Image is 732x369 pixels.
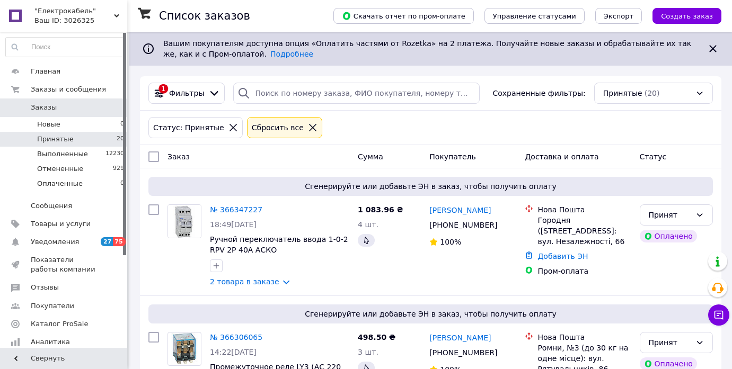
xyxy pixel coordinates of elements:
input: Поиск [6,38,125,57]
span: Новые [37,120,60,129]
span: "Електрокабель" [34,6,114,16]
span: Вашим покупателям доступна опция «Оплатить частями от Rozetka» на 2 платежа. Получайте новые зака... [163,39,691,58]
input: Поиск по номеру заказа, ФИО покупателя, номеру телефона, Email, номеру накладной [233,83,479,104]
span: Статус [640,152,667,161]
span: Покупатель [429,152,476,161]
span: Сообщения [31,201,72,211]
span: 100% [440,238,461,246]
div: Ваш ID: 3026325 [34,16,127,25]
span: Оплаченные [37,179,83,188]
span: Сгенерируйте или добавьте ЭН в заказ, чтобы получить оплату [153,181,709,192]
span: 18:49[DATE] [210,220,257,229]
div: Сбросить все [250,122,306,133]
span: Уведомления [31,237,79,247]
a: Фото товару [167,332,201,366]
span: Сохраненные фильтры: [492,88,585,98]
span: Сгенерируйте или добавьте ЭН в заказ, чтобы получить оплату [153,309,709,319]
span: Заказы и сообщения [31,85,106,94]
button: Скачать отчет по пром-оплате [333,8,474,24]
span: 0 [120,120,124,129]
span: Доставка и оплата [525,152,598,161]
a: [PERSON_NAME] [429,205,491,215]
img: Фото товару [171,332,198,365]
div: Принят [649,337,691,348]
span: 27 [101,237,113,246]
a: Ручной переключатель ввода 1-0-2 RPV 2P 40A АСКО [210,235,348,254]
span: Сумма [358,152,383,161]
div: [PHONE_NUMBER] [427,345,499,360]
span: Каталог ProSale [31,319,88,329]
span: Покупатели [31,301,74,311]
span: Аналитика [31,337,70,347]
span: Главная [31,67,60,76]
span: 929 [113,164,124,174]
a: Подробнее [270,50,313,58]
h1: Список заказов [159,10,250,22]
button: Экспорт [595,8,642,24]
span: Создать заказ [661,12,713,20]
a: Добавить ЭН [537,252,588,260]
a: 2 товара в заказе [210,277,279,286]
span: Экспорт [604,12,633,20]
span: 0 [120,179,124,188]
span: 75 [113,237,125,246]
span: (20) [645,89,660,97]
span: 498.50 ₴ [358,333,395,341]
a: Создать заказ [642,11,721,20]
span: Принятые [37,134,74,144]
span: 3 шт. [358,348,378,356]
div: Статус: Принятые [151,122,226,133]
span: Скачать отчет по пром-оплате [342,11,465,21]
a: № 366306065 [210,333,262,341]
span: Отзывы [31,283,59,292]
div: Оплачено [640,230,697,242]
span: Выполненные [37,149,88,159]
span: 4 шт. [358,220,378,229]
span: Отмененные [37,164,83,174]
span: Показатели работы компании [31,255,98,274]
button: Чат с покупателем [708,304,729,326]
button: Управление статусами [484,8,585,24]
span: Товары и услуги [31,219,91,229]
img: Фото товару [168,205,201,238]
div: Пром-оплата [537,266,631,276]
span: Управление статусами [493,12,576,20]
a: [PERSON_NAME] [429,332,491,343]
span: 1 083.96 ₴ [358,205,403,214]
button: Создать заказ [652,8,721,24]
span: Заказы [31,103,57,112]
span: 12230 [105,149,124,159]
a: № 366347227 [210,205,262,214]
span: Заказ [167,152,190,161]
span: 14:22[DATE] [210,348,257,356]
span: 20 [117,134,124,144]
span: Принятые [603,88,642,98]
div: Нова Пошта [537,332,631,343]
div: [PHONE_NUMBER] [427,218,499,232]
div: Принят [649,209,691,221]
a: Фото товару [167,204,201,238]
div: Городня ([STREET_ADDRESS]: вул. Незалежності, 66 [537,215,631,247]
div: Нова Пошта [537,204,631,215]
span: Фильтры [169,88,204,98]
